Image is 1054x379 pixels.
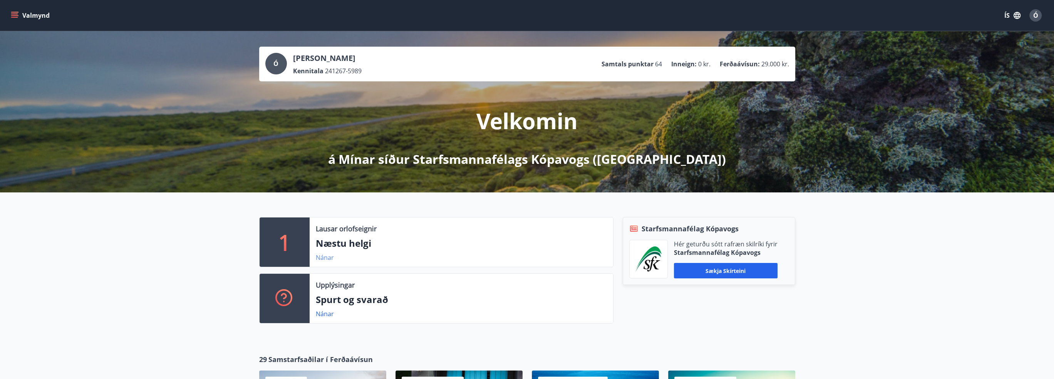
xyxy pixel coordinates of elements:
[642,224,739,234] span: Starfsmannafélag Kópavogs
[325,67,362,75] span: 241267-5989
[602,60,654,68] p: Samtals punktar
[316,280,355,290] p: Upplýsingar
[674,248,778,257] p: Starfsmannafélag Kópavogs
[476,106,578,135] p: Velkomin
[1033,11,1038,20] span: Ó
[328,151,726,168] p: á Mínar síður Starfsmannafélags Kópavogs ([GEOGRAPHIC_DATA])
[316,310,334,318] a: Nánar
[674,240,778,248] p: Hér geturðu sótt rafræn skilríki fyrir
[635,246,662,272] img: x5MjQkxwhnYn6YREZUTEa9Q4KsBUeQdWGts9Dj4O.png
[316,253,334,262] a: Nánar
[698,60,710,68] span: 0 kr.
[761,60,789,68] span: 29.000 kr.
[674,263,778,278] button: Sækja skírteini
[268,354,373,364] span: Samstarfsaðilar í Ferðaávísun
[293,67,323,75] p: Kennitala
[9,8,53,22] button: menu
[316,224,377,234] p: Lausar orlofseignir
[720,60,760,68] p: Ferðaávísun :
[671,60,697,68] p: Inneign :
[278,227,291,257] p: 1
[293,53,362,64] p: [PERSON_NAME]
[1026,6,1045,25] button: Ó
[316,237,607,250] p: Næstu helgi
[316,293,607,306] p: Spurt og svarað
[273,59,278,68] span: Ó
[1000,8,1025,22] button: ÍS
[259,354,267,364] span: 29
[655,60,662,68] span: 64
